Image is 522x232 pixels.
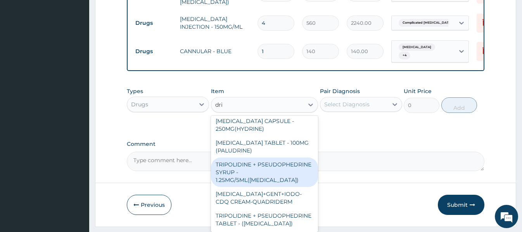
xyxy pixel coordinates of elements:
button: Previous [127,195,171,215]
span: Complicated [MEDICAL_DATA] [399,19,456,27]
label: Pair Diagnosis [320,87,360,95]
label: Types [127,88,143,95]
label: Unit Price [404,87,432,95]
div: TRIPOLIDINE + PSEUDOPHEDRINE SYRUP - 1.25MG/5ML([MEDICAL_DATA]) [211,158,318,187]
td: Drugs [131,16,176,30]
td: [MEDICAL_DATA] INJECTION - 150MG/ML [176,11,254,35]
div: [MEDICAL_DATA]+GENT+IODO-CDQ CREAM-QUADRIDERM [211,187,318,209]
div: [MEDICAL_DATA] CAPSULE - 250MG(HYDRINE) [211,114,318,136]
div: [MEDICAL_DATA] TABLET - 100MG (PALUDRINE) [211,136,318,158]
img: d_794563401_company_1708531726252_794563401 [14,39,31,58]
label: Item [211,87,224,95]
label: Comment [127,141,484,147]
span: + 4 [399,52,410,59]
div: Chat with us now [40,43,130,54]
span: [MEDICAL_DATA] [399,43,435,51]
div: Minimize live chat window [127,4,146,23]
div: Select Diagnosis [324,100,370,108]
div: TRIPOLIDINE + PSEUDOPHEDRINE TABLET - ([MEDICAL_DATA]) [211,209,318,230]
textarea: Type your message and hit 'Enter' [4,152,148,179]
span: We're online! [45,68,107,146]
td: Drugs [131,44,176,59]
button: Add [441,97,477,113]
td: CANNULAR - BLUE [176,43,254,59]
div: Drugs [131,100,148,108]
button: Submit [438,195,484,215]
